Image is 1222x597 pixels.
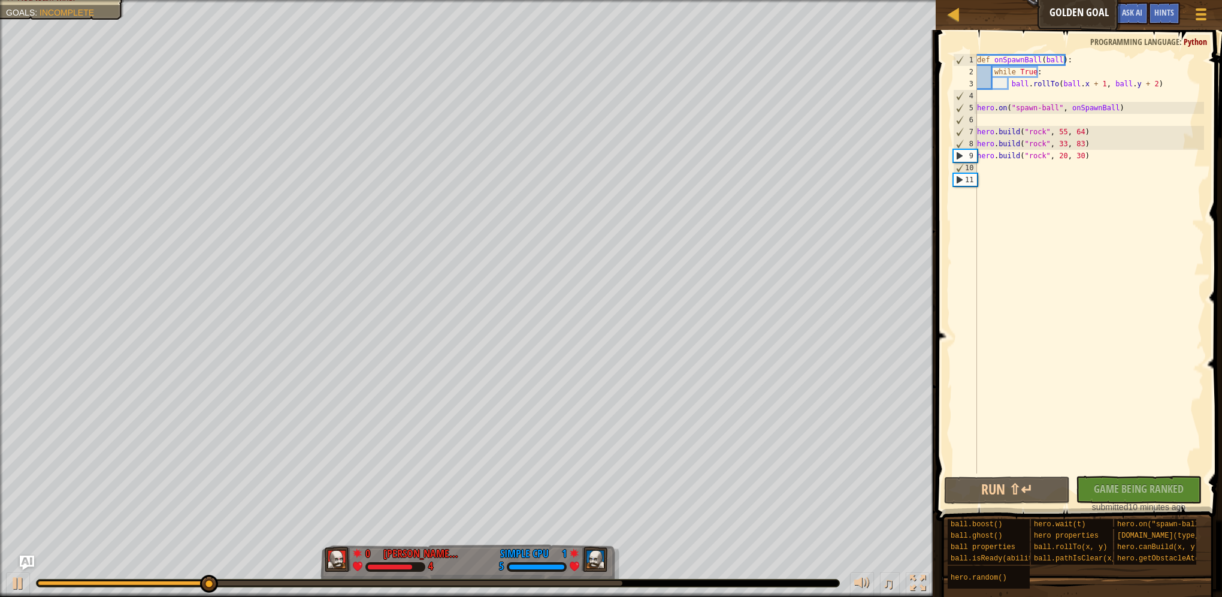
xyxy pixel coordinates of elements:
button: Run ⇧↵ [944,477,1070,504]
span: ball.rollTo(x, y) [1034,543,1107,551]
div: 0 [365,546,377,557]
div: 1 [555,546,567,557]
div: 4 [428,562,433,572]
div: Simple CPU [500,546,549,562]
span: ♫ [882,574,894,592]
div: 10 [954,162,977,174]
span: hero.on("spawn-ball", f) [1117,520,1221,529]
div: 6 [954,114,977,126]
div: 5 [499,562,504,572]
div: 2 [953,66,977,78]
div: 1 [954,54,977,66]
button: Ask AI [20,556,34,570]
span: : [35,8,40,17]
div: 5 [954,102,977,114]
button: Ask AI [1116,2,1148,25]
button: Adjust volume [850,572,874,597]
span: hero.random() [951,574,1007,582]
span: Python [1184,36,1207,47]
div: 10 minutes ago [1082,501,1196,513]
div: 3 [953,78,977,90]
span: ball properties [951,543,1015,551]
img: thang_avatar_frame.png [325,547,351,572]
span: hero.canBuild(x, y) [1117,543,1199,551]
span: hero properties [1034,532,1099,540]
div: 8 [954,138,977,150]
div: [PERSON_NAME] SOUTH [383,546,461,562]
span: hero.wait(t) [1034,520,1085,529]
span: ball.boost() [951,520,1002,529]
span: submitted [1092,502,1129,512]
span: ball.pathIsClear(x, y) [1034,554,1129,563]
button: ♫ [880,572,900,597]
span: Ask AI [1122,7,1142,18]
span: Goals [6,8,35,17]
span: hero.getObstacleAt(x, y) [1117,554,1221,563]
img: thang_avatar_frame.png [582,547,608,572]
div: 9 [954,150,977,162]
span: Hints [1154,7,1174,18]
span: Programming language [1090,36,1179,47]
div: 7 [954,126,977,138]
button: Show game menu [1186,2,1216,31]
div: 4 [954,90,977,102]
span: ball.ghost() [951,532,1002,540]
button: Ctrl + P: Play [6,572,30,597]
span: Incomplete [40,8,94,17]
button: Toggle fullscreen [906,572,930,597]
span: ball.isReady(ability) [951,554,1041,563]
span: : [1179,36,1184,47]
div: 11 [954,174,977,186]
